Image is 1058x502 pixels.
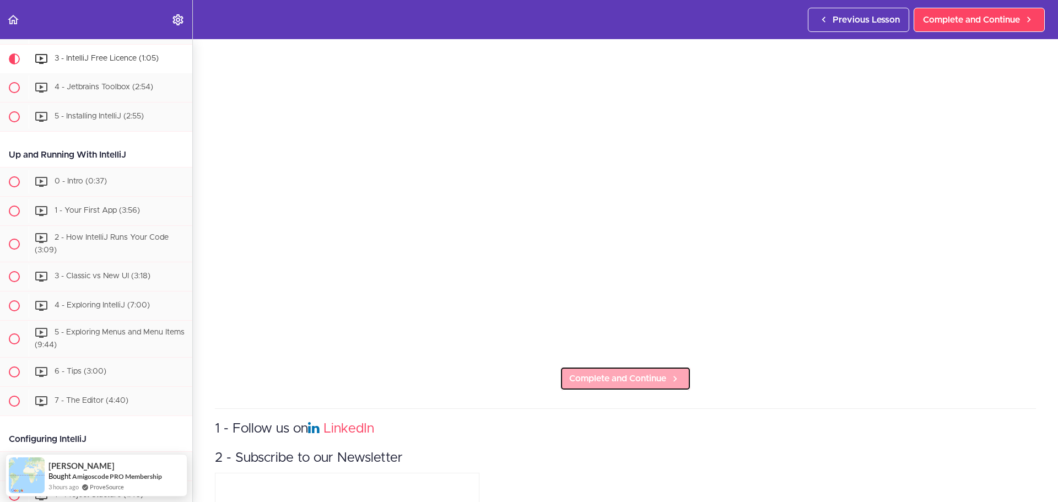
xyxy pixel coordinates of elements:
span: 2 - How IntelliJ Runs Your Code (3:09) [35,234,169,254]
a: ProveSource [90,482,124,492]
h3: 1 - Follow us on [215,420,1036,438]
a: LinkedIn [323,422,374,435]
span: 1 - Your First App (3:56) [55,207,140,214]
span: 0 - Intro (0:37) [55,177,107,185]
span: 3 hours ago [48,482,79,492]
span: 3 - IntelliJ Free Licence (1:05) [55,55,159,62]
a: Amigoscode PRO Membership [72,472,162,481]
h3: 2 - Subscribe to our Newsletter [215,449,1036,467]
a: Complete and Continue [914,8,1045,32]
span: 4 - Jetbrains Toolbox (2:54) [55,83,153,91]
span: Previous Lesson [833,13,900,26]
span: 3 - Classic vs New UI (3:18) [55,273,150,280]
span: 7 - The Editor (4:40) [55,397,128,404]
span: 4 - Exploring IntelliJ (7:00) [55,302,150,310]
span: 5 - Installing IntelliJ (2:55) [55,112,144,120]
span: Complete and Continue [923,13,1020,26]
svg: Settings Menu [171,13,185,26]
img: provesource social proof notification image [9,457,45,493]
span: Bought [48,472,71,481]
svg: Back to course curriculum [7,13,20,26]
span: 5 - Exploring Menus and Menu Items (9:44) [35,329,185,349]
a: Previous Lesson [808,8,909,32]
span: 6 - Tips (3:00) [55,368,106,375]
span: [PERSON_NAME] [48,461,115,471]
